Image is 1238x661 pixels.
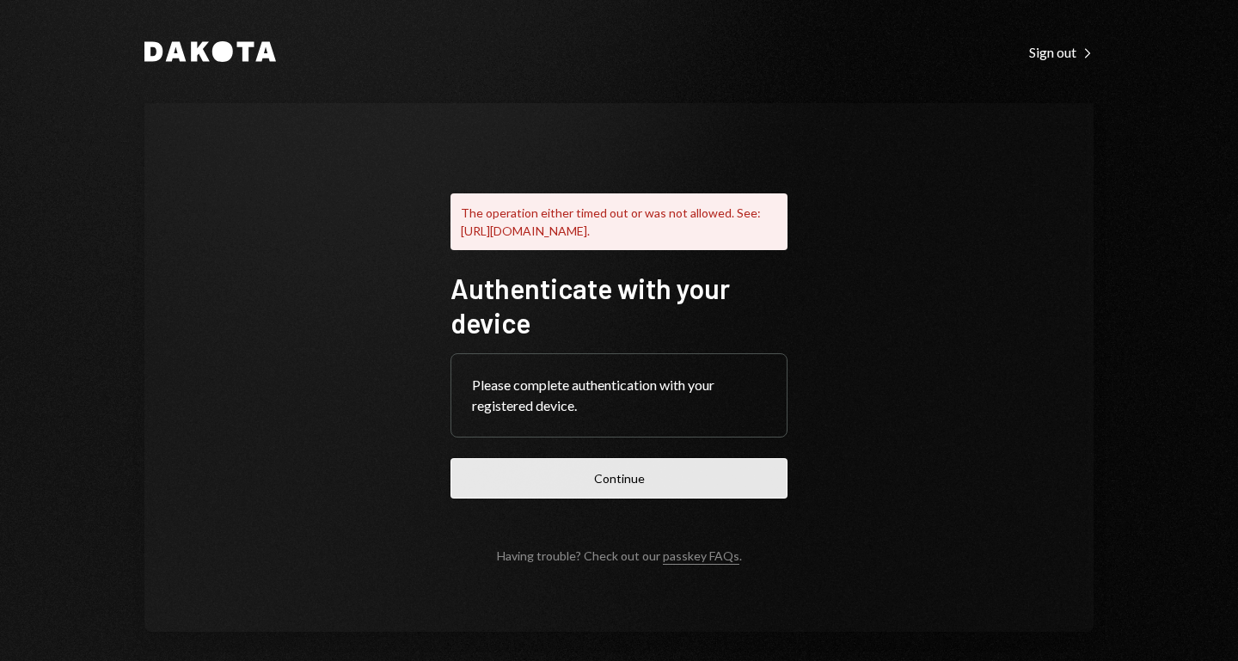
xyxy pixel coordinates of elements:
[450,271,788,340] h1: Authenticate with your device
[1029,44,1094,61] div: Sign out
[450,193,788,250] div: The operation either timed out or was not allowed. See: [URL][DOMAIN_NAME].
[450,458,788,499] button: Continue
[1029,42,1094,61] a: Sign out
[472,375,766,416] div: Please complete authentication with your registered device.
[497,548,742,563] div: Having trouble? Check out our .
[663,548,739,565] a: passkey FAQs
